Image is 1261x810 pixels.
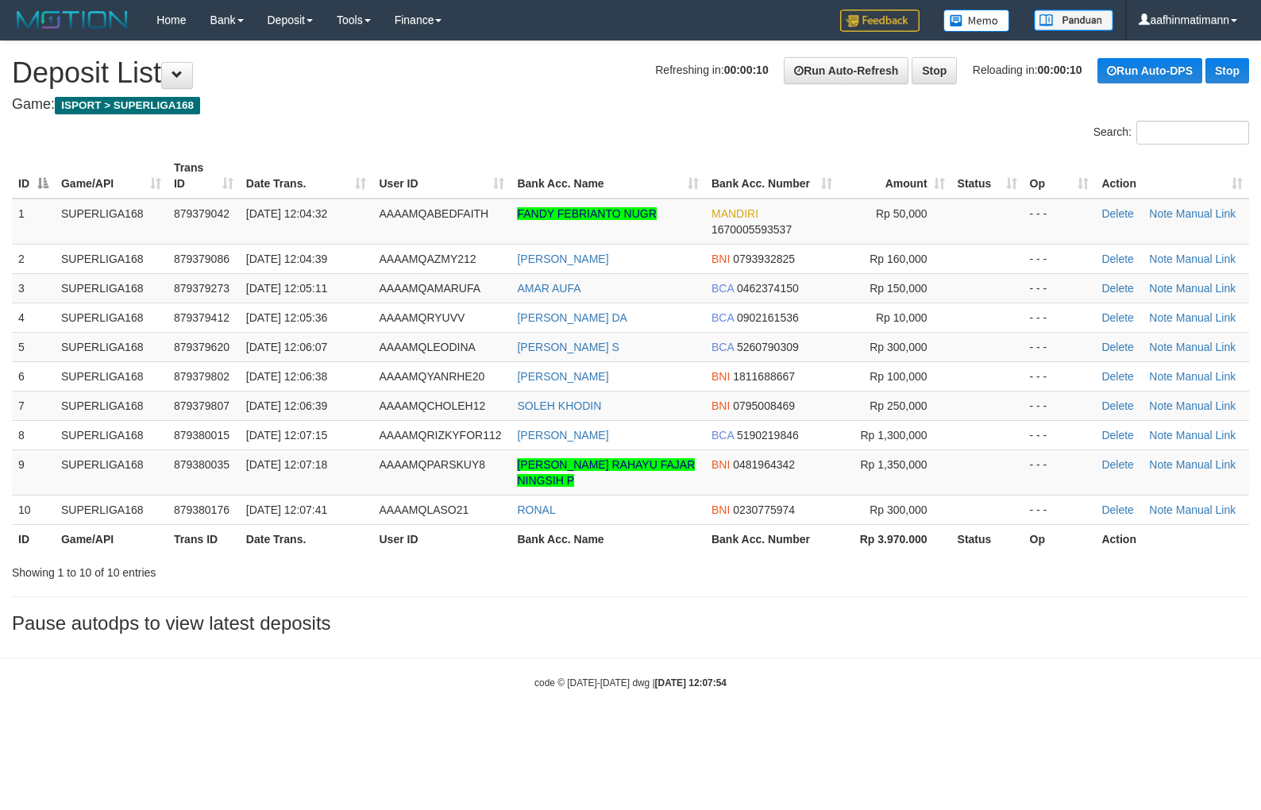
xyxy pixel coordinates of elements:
a: Manual Link [1176,282,1236,295]
span: BNI [711,253,730,265]
a: Manual Link [1176,370,1236,383]
td: - - - [1024,332,1096,361]
h4: Game: [12,97,1249,113]
span: AAAAMQLASO21 [379,503,469,516]
a: Manual Link [1176,341,1236,353]
span: [DATE] 12:07:15 [246,429,327,442]
a: Note [1149,429,1173,442]
th: Status: activate to sort column ascending [951,153,1024,199]
th: Bank Acc. Number: activate to sort column ascending [705,153,839,199]
span: 879379412 [174,311,229,324]
td: SUPERLIGA168 [55,273,168,303]
th: Status [951,524,1024,553]
td: 4 [12,303,55,332]
a: [PERSON_NAME] S [517,341,619,353]
th: ID [12,524,55,553]
a: Stop [912,57,957,84]
a: Delete [1101,399,1133,412]
a: Delete [1101,458,1133,471]
strong: 00:00:10 [1038,64,1082,76]
span: BCA [711,429,734,442]
a: [PERSON_NAME] RAHAYU FAJAR NINGSIH P [517,458,695,487]
a: Manual Link [1176,207,1236,220]
span: Rp 1,300,000 [860,429,927,442]
span: Rp 300,000 [870,341,927,353]
a: Stop [1205,58,1249,83]
span: Reloading in: [973,64,1082,76]
th: Action: activate to sort column ascending [1095,153,1249,199]
span: 879380176 [174,503,229,516]
span: [DATE] 12:05:11 [246,282,327,295]
a: Note [1149,311,1173,324]
span: Copy 1811688667 to clipboard [733,370,795,383]
span: MANDIRI [711,207,758,220]
span: Rp 250,000 [870,399,927,412]
span: [DATE] 12:04:32 [246,207,327,220]
a: RONAL [517,503,555,516]
th: Op [1024,524,1096,553]
td: SUPERLIGA168 [55,332,168,361]
td: - - - [1024,420,1096,449]
a: [PERSON_NAME] [517,370,608,383]
a: Note [1149,207,1173,220]
td: SUPERLIGA168 [55,420,168,449]
span: Copy 0793932825 to clipboard [733,253,795,265]
a: Manual Link [1176,503,1236,516]
td: - - - [1024,303,1096,332]
span: AAAAMQYANRHE20 [379,370,484,383]
th: Date Trans.: activate to sort column ascending [240,153,373,199]
th: Game/API [55,524,168,553]
strong: 00:00:10 [724,64,769,76]
th: Amount: activate to sort column ascending [839,153,951,199]
span: Rp 10,000 [876,311,927,324]
label: Search: [1093,121,1249,145]
a: Manual Link [1176,311,1236,324]
span: AAAAMQRYUVV [379,311,465,324]
td: SUPERLIGA168 [55,361,168,391]
td: 8 [12,420,55,449]
a: Delete [1101,282,1133,295]
a: Delete [1101,429,1133,442]
a: Delete [1101,503,1133,516]
span: BNI [711,458,730,471]
span: 879379086 [174,253,229,265]
td: 2 [12,244,55,273]
span: AAAAMQPARSKUY8 [379,458,485,471]
td: - - - [1024,273,1096,303]
span: 879379273 [174,282,229,295]
span: BCA [711,311,734,324]
span: Copy 5260790309 to clipboard [737,341,799,353]
h3: Pause autodps to view latest deposits [12,613,1249,634]
span: AAAAMQAZMY212 [379,253,476,265]
span: BNI [711,503,730,516]
td: SUPERLIGA168 [55,495,168,524]
th: Rp 3.970.000 [839,524,951,553]
td: - - - [1024,199,1096,245]
span: Rp 300,000 [870,503,927,516]
span: Rp 1,350,000 [860,458,927,471]
div: Showing 1 to 10 of 10 entries [12,558,514,580]
td: - - - [1024,244,1096,273]
td: - - - [1024,449,1096,495]
a: AMAR AUFA [517,282,580,295]
th: Bank Acc. Name: activate to sort column ascending [511,153,705,199]
a: Delete [1101,370,1133,383]
td: SUPERLIGA168 [55,199,168,245]
a: Note [1149,253,1173,265]
th: Bank Acc. Number [705,524,839,553]
span: Copy 5190219846 to clipboard [737,429,799,442]
span: [DATE] 12:06:39 [246,399,327,412]
td: SUPERLIGA168 [55,391,168,420]
img: Button%20Memo.svg [943,10,1010,32]
a: Note [1149,370,1173,383]
a: Delete [1101,311,1133,324]
span: [DATE] 12:07:18 [246,458,327,471]
input: Search: [1136,121,1249,145]
td: 9 [12,449,55,495]
td: 1 [12,199,55,245]
a: [PERSON_NAME] [517,429,608,442]
small: code © [DATE]-[DATE] dwg | [534,677,727,688]
span: AAAAMQLEODINA [379,341,475,353]
a: Note [1149,399,1173,412]
span: [DATE] 12:06:07 [246,341,327,353]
